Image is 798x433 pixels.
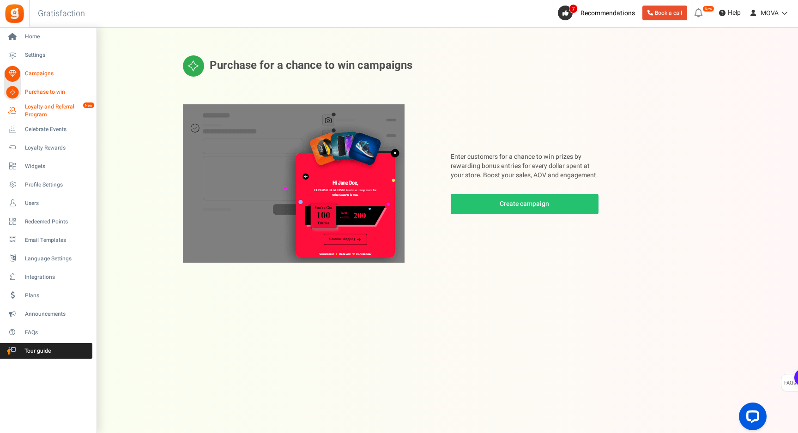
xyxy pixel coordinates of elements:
span: Purchase to win [25,88,90,96]
a: Redeemed Points [4,214,92,229]
a: Campaigns [4,66,92,82]
a: 7 Recommendations [558,6,639,20]
span: Settings [25,51,90,59]
a: Loyalty and Referral Program New [4,103,92,119]
a: Announcements [4,306,92,322]
h3: Gratisfaction [28,5,95,23]
a: Home [4,29,92,45]
span: Celebrate Events [25,126,90,133]
span: Purchase for a chance to win campaigns [210,57,412,73]
p: Enter customers for a chance to win prizes by rewarding bonus entries for every dollar spent at y... [451,152,598,180]
span: Announcements [25,310,90,318]
span: Profile Settings [25,181,90,189]
em: New [83,102,95,108]
a: Settings [4,48,92,63]
span: 7 [569,4,578,13]
span: Loyalty and Referral Program [25,103,92,119]
a: Users [4,195,92,211]
a: Language Settings [4,251,92,266]
a: Celebrate Events [4,121,92,137]
span: Home [25,33,90,41]
a: Purchase to win [4,84,92,100]
span: Language Settings [25,255,90,263]
img: Gratisfaction [4,3,25,24]
span: Tour guide [4,347,69,355]
a: Loyalty Rewards [4,140,92,156]
a: Integrations [4,269,92,285]
span: Email Templates [25,236,90,244]
span: Integrations [25,273,90,281]
span: Help [725,8,741,18]
span: Widgets [25,162,90,170]
a: Create campaign [451,194,598,214]
span: Users [25,199,90,207]
a: Help [715,6,744,20]
span: Loyalty Rewards [25,144,90,152]
em: New [702,6,714,12]
span: MOVA [761,8,779,18]
span: Plans [25,292,90,300]
span: Campaigns [25,70,90,78]
a: FAQs [4,325,92,340]
span: Recommendations [580,8,635,18]
span: FAQs [25,329,90,337]
a: Book a call [642,6,687,20]
a: Plans [4,288,92,303]
a: Email Templates [4,232,92,248]
a: Widgets [4,158,92,174]
img: Purchase Campaigns [183,104,405,263]
span: Redeemed Points [25,218,90,226]
a: Profile Settings [4,177,92,192]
